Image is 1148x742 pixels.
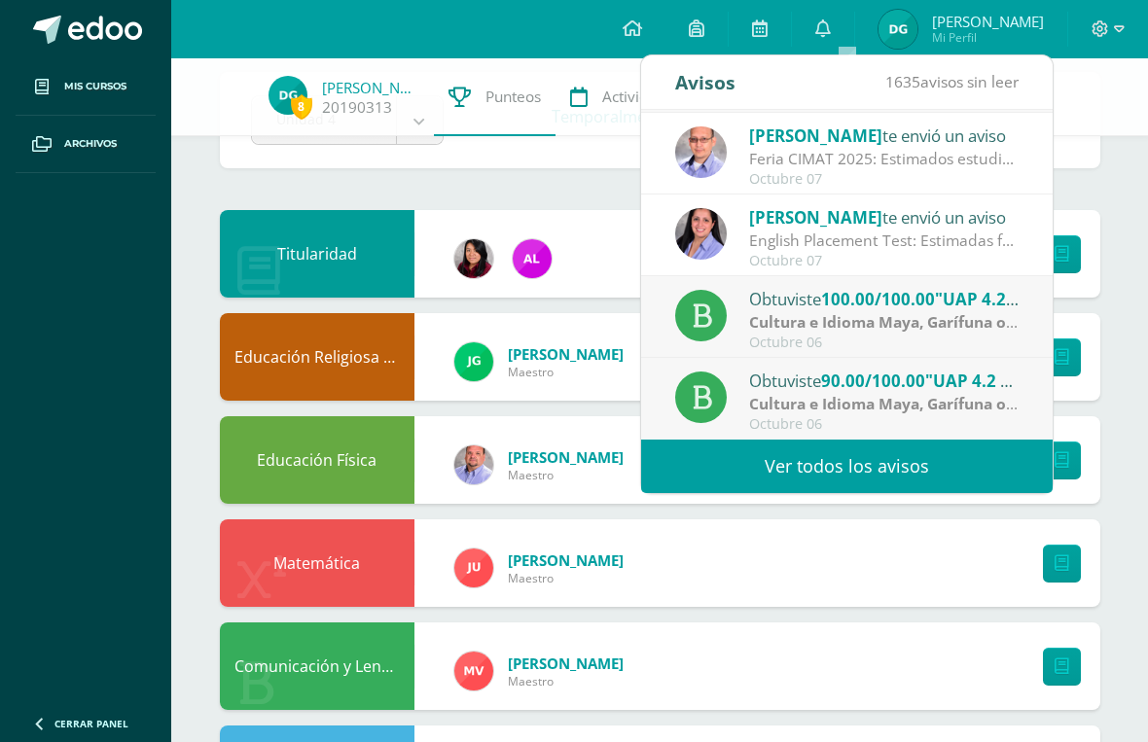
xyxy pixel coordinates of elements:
div: | FORMATIVO [749,311,1020,334]
img: fcfe301c019a4ea5441e6928b14c91ea.png [675,208,727,260]
div: Obtuviste en [749,286,1020,311]
span: Archivos [64,136,117,152]
span: 90.00/100.00 [821,370,925,392]
div: Comunicación y Lenguaje, Idioma Español [220,622,414,710]
div: te envió un aviso [749,123,1020,148]
img: 775a36a8e1830c9c46756a1d4adc11d7.png [513,239,552,278]
div: Titularidad [220,210,414,298]
img: 8a1e7efc410c82faddd3227bea96147a.png [879,10,917,49]
img: 1ff341f52347efc33ff1d2a179cbdb51.png [454,652,493,690]
span: Maestro [508,364,624,380]
span: avisos sin leer [885,71,1019,92]
div: Educación Física [220,416,414,504]
div: te envió un aviso [749,204,1020,230]
span: Maestro [508,673,624,689]
strong: Cultura e Idioma Maya, Garífuna o Xinca [749,393,1051,414]
div: Octubre 06 [749,335,1020,351]
img: 3da61d9b1d2c0c7b8f7e89c78bbce001.png [454,342,493,381]
span: Punteos [485,87,541,107]
span: [PERSON_NAME] [932,12,1044,31]
span: [PERSON_NAME] [508,344,624,364]
img: 6c58b5a751619099581147680274b29f.png [454,445,493,484]
div: Avisos [675,55,735,109]
span: Actividades [602,87,681,107]
span: Cerrar panel [54,717,128,730]
span: 100.00/100.00 [821,288,935,310]
span: Maestro [508,467,624,483]
div: Matemática [220,519,414,607]
div: Obtuviste en [749,368,1020,393]
span: [PERSON_NAME] [508,550,624,570]
div: Octubre 07 [749,171,1020,188]
a: Actividades [556,58,696,136]
div: Educación Religiosa Escolar [220,313,414,401]
img: b5613e1a4347ac065b47e806e9a54e9c.png [454,548,493,587]
div: Feria CIMAT 2025: Estimados estudiantes Por este medio, los departamentos de Ciencias, Arte y Tec... [749,148,1020,170]
img: 374004a528457e5f7e22f410c4f3e63e.png [454,239,493,278]
strong: Cultura e Idioma Maya, Garífuna o Xinca [749,311,1051,333]
span: [PERSON_NAME] [749,206,882,229]
img: 8a1e7efc410c82faddd3227bea96147a.png [269,76,307,115]
span: [PERSON_NAME] [508,654,624,673]
img: 636fc591f85668e7520e122fec75fd4f.png [675,126,727,178]
span: Maestro [508,570,624,586]
a: Punteos [434,58,556,136]
a: Archivos [16,116,156,173]
div: English Placement Test: Estimadas familias maristas de Liceo Guatemala, Es un gusto saludarles y ... [749,230,1020,252]
div: Octubre 07 [749,253,1020,269]
span: Mi Perfil [932,29,1044,46]
a: Ver todos los avisos [641,440,1053,493]
div: Octubre 06 [749,416,1020,433]
span: [PERSON_NAME] [508,447,624,467]
span: [PERSON_NAME] [749,124,882,147]
a: [PERSON_NAME] [322,78,419,97]
span: 8 [291,94,312,119]
span: 1635 [885,71,920,92]
a: 20190313 [322,97,392,118]
span: Mis cursos [64,79,126,94]
a: Mis cursos [16,58,156,116]
div: | FORMATIVO [749,393,1020,415]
